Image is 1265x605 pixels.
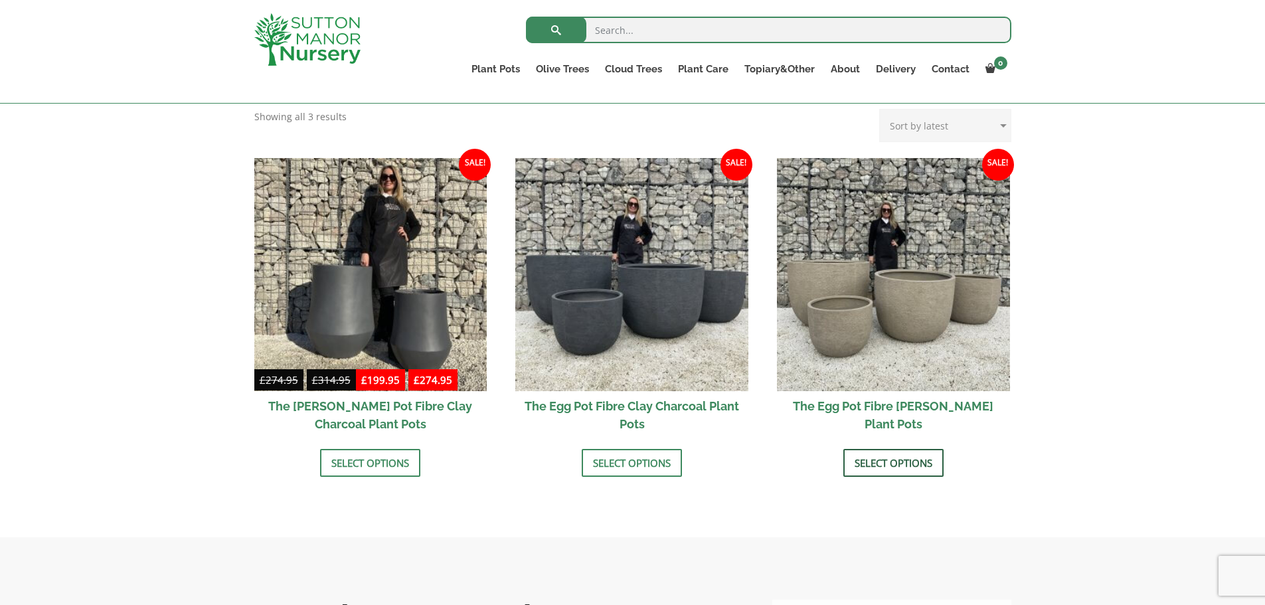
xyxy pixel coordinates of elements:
[254,13,361,66] img: logo
[459,149,491,181] span: Sale!
[312,373,318,387] span: £
[254,391,487,439] h2: The [PERSON_NAME] Pot Fibre Clay Charcoal Plant Pots
[254,158,487,391] img: The Bien Hoa Pot Fibre Clay Charcoal Plant Pots
[597,60,670,78] a: Cloud Trees
[356,372,458,391] ins: -
[528,60,597,78] a: Olive Trees
[464,60,528,78] a: Plant Pots
[515,391,748,439] h2: The Egg Pot Fibre Clay Charcoal Plant Pots
[868,60,924,78] a: Delivery
[515,158,748,439] a: Sale! The Egg Pot Fibre Clay Charcoal Plant Pots
[260,373,298,387] bdi: 274.95
[260,373,266,387] span: £
[254,109,347,125] p: Showing all 3 results
[879,109,1011,142] select: Shop order
[720,149,752,181] span: Sale!
[736,60,823,78] a: Topiary&Other
[994,56,1007,70] span: 0
[823,60,868,78] a: About
[982,149,1014,181] span: Sale!
[254,372,356,391] del: -
[526,17,1011,43] input: Search...
[515,158,748,391] img: The Egg Pot Fibre Clay Charcoal Plant Pots
[254,158,487,439] a: Sale! £274.95-£314.95 £199.95-£274.95 The [PERSON_NAME] Pot Fibre Clay Charcoal Plant Pots
[777,158,1010,391] img: The Egg Pot Fibre Clay Champagne Plant Pots
[924,60,977,78] a: Contact
[361,373,400,387] bdi: 199.95
[414,373,420,387] span: £
[843,449,944,477] a: Select options for “The Egg Pot Fibre Clay Champagne Plant Pots”
[312,373,351,387] bdi: 314.95
[361,373,367,387] span: £
[777,158,1010,439] a: Sale! The Egg Pot Fibre [PERSON_NAME] Plant Pots
[320,449,420,477] a: Select options for “The Bien Hoa Pot Fibre Clay Charcoal Plant Pots”
[414,373,452,387] bdi: 274.95
[777,391,1010,439] h2: The Egg Pot Fibre [PERSON_NAME] Plant Pots
[670,60,736,78] a: Plant Care
[582,449,682,477] a: Select options for “The Egg Pot Fibre Clay Charcoal Plant Pots”
[977,60,1011,78] a: 0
